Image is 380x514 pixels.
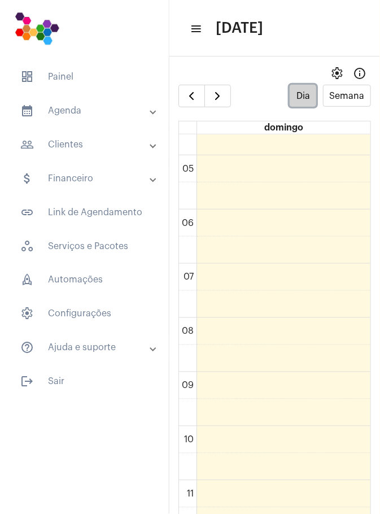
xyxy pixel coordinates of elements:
span: [DATE] [216,19,263,37]
button: Próximo Dia [204,85,231,107]
span: Sair [11,368,158,395]
span: settings [330,67,344,80]
span: Serviços e Pacotes [11,233,158,260]
mat-expansion-panel-header: sidenav iconAgenda [7,97,169,124]
span: Automações [11,267,158,294]
button: Info [348,62,371,85]
mat-expansion-panel-header: sidenav iconFinanceiro [7,165,169,192]
img: 7bf4c2a9-cb5a-6366-d80e-59e5d4b2024a.png [9,6,65,51]
mat-panel-title: Agenda [20,104,151,117]
mat-icon: sidenav icon [190,22,201,36]
button: Dia Anterior [178,85,205,107]
button: settings [326,62,348,85]
span: sidenav icon [20,239,34,253]
div: 06 [180,218,196,228]
mat-expansion-panel-header: sidenav iconAjuda e suporte [7,334,169,361]
mat-icon: sidenav icon [20,104,34,117]
span: sidenav icon [20,70,34,84]
div: 05 [181,164,196,174]
button: Semana [323,85,371,107]
mat-icon: sidenav icon [20,172,34,185]
span: sidenav icon [20,307,34,321]
span: Painel [11,63,158,90]
mat-icon: sidenav icon [20,375,34,389]
div: 11 [185,489,196,499]
div: 07 [182,272,196,282]
mat-panel-title: Ajuda e suporte [20,341,151,355]
span: Link de Agendamento [11,199,158,226]
mat-panel-title: Clientes [20,138,151,151]
div: 09 [180,381,196,391]
div: 08 [180,326,196,337]
a: domingo [262,121,305,134]
span: sidenav icon [20,273,34,287]
span: Configurações [11,300,158,328]
mat-expansion-panel-header: sidenav iconClientes [7,131,169,158]
mat-icon: sidenav icon [20,341,34,355]
mat-icon: sidenav icon [20,138,34,151]
div: 10 [182,435,196,445]
mat-icon: Info [353,67,366,80]
mat-panel-title: Financeiro [20,172,151,185]
button: Dia [290,85,316,107]
mat-icon: sidenav icon [20,206,34,219]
